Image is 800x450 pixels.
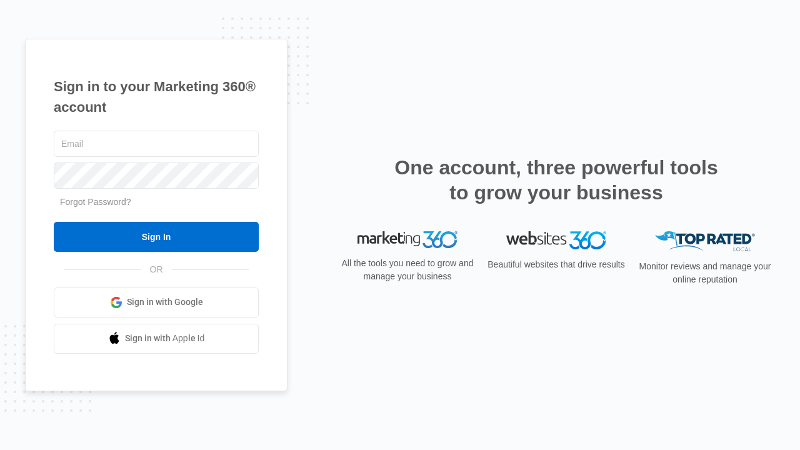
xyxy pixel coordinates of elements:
[54,324,259,354] a: Sign in with Apple Id
[54,222,259,252] input: Sign In
[391,155,722,205] h2: One account, three powerful tools to grow your business
[54,287,259,317] a: Sign in with Google
[357,231,457,249] img: Marketing 360
[60,197,131,207] a: Forgot Password?
[635,260,775,286] p: Monitor reviews and manage your online reputation
[54,76,259,117] h1: Sign in to your Marketing 360® account
[125,332,205,345] span: Sign in with Apple Id
[127,296,203,309] span: Sign in with Google
[655,231,755,252] img: Top Rated Local
[54,131,259,157] input: Email
[486,258,626,271] p: Beautiful websites that drive results
[141,263,172,276] span: OR
[337,257,477,283] p: All the tools you need to grow and manage your business
[506,231,606,249] img: Websites 360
